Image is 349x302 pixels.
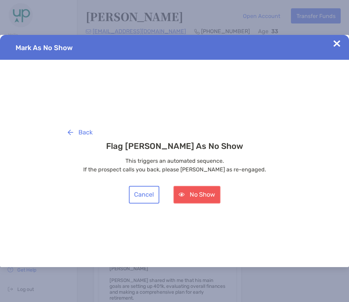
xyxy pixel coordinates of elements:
[62,141,287,151] h3: Flag [PERSON_NAME] As No Show
[68,130,73,135] img: button icon
[179,192,185,197] img: button icon
[62,124,98,141] button: Back
[129,186,159,204] button: Cancel
[62,165,287,174] p: If the prospect calls you back, please [PERSON_NAME] as re-engaged.
[62,157,287,165] p: This triggers an automated sequence.
[333,40,340,47] img: Close Updates Zoe
[16,44,73,52] span: Mark As No Show
[173,186,220,204] button: No Show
